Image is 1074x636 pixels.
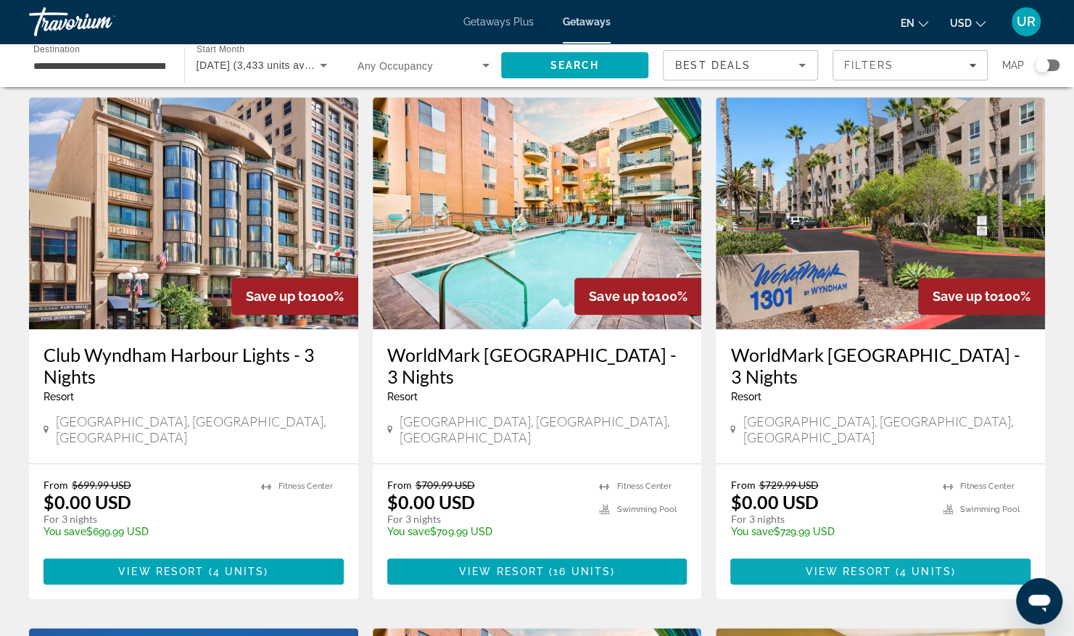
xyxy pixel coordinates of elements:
button: Search [501,52,649,78]
span: USD [950,17,972,29]
span: [GEOGRAPHIC_DATA], [GEOGRAPHIC_DATA], [GEOGRAPHIC_DATA] [400,413,687,445]
p: $729.99 USD [730,526,928,537]
span: Destination [33,44,80,54]
span: 4 units [900,566,951,577]
span: Search [550,59,599,71]
span: Fitness Center [278,482,333,491]
span: [GEOGRAPHIC_DATA], [GEOGRAPHIC_DATA], [GEOGRAPHIC_DATA] [743,413,1030,445]
div: 100% [574,278,701,315]
button: Change language [901,12,928,33]
span: 16 units [553,566,611,577]
span: Swimming Pool [960,505,1020,514]
p: $0.00 USD [44,491,131,513]
span: View Resort [118,566,204,577]
span: You save [387,526,430,537]
p: $699.99 USD [44,526,247,537]
a: WorldMark [GEOGRAPHIC_DATA] - 3 Nights [730,344,1030,387]
span: ( ) [891,566,956,577]
button: Filters [833,50,988,80]
span: Filters [844,59,893,71]
span: Resort [44,391,74,402]
p: For 3 nights [387,513,585,526]
span: Resort [387,391,418,402]
span: ( ) [545,566,615,577]
span: $709.99 USD [416,479,475,491]
span: ( ) [204,566,268,577]
a: Club Wyndham Harbour Lights - 3 Nights [44,344,344,387]
span: [DATE] (3,433 units available) [197,59,340,71]
span: en [901,17,914,29]
span: Map [1002,55,1024,75]
span: From [730,479,755,491]
span: Save up to [933,289,998,304]
iframe: Button to launch messaging window [1016,578,1062,624]
span: Save up to [246,289,311,304]
button: View Resort(4 units) [44,558,344,585]
span: View Resort [806,566,891,577]
span: Any Occupancy [358,60,433,72]
span: Start Month [197,45,244,54]
button: View Resort(16 units) [387,558,687,585]
span: You save [44,526,86,537]
p: $0.00 USD [387,491,475,513]
p: $0.00 USD [730,491,818,513]
span: From [387,479,412,491]
span: $729.99 USD [759,479,818,491]
span: 4 units [213,566,265,577]
img: WorldMark San Diego Mission Valley - 3 Nights [373,97,702,329]
div: 100% [918,278,1045,315]
span: Save up to [589,289,654,304]
a: Getaways [563,16,611,28]
span: Best Deals [675,59,751,71]
span: You save [730,526,773,537]
span: Swimming Pool [616,505,676,514]
span: View Resort [459,566,545,577]
img: Club Wyndham Harbour Lights - 3 Nights [29,97,358,329]
span: From [44,479,68,491]
a: Getaways Plus [463,16,534,28]
button: Change currency [950,12,986,33]
span: UR [1017,15,1036,29]
div: 100% [231,278,358,315]
input: Select destination [33,57,165,75]
a: WorldMark [GEOGRAPHIC_DATA] - 3 Nights [387,344,687,387]
span: $699.99 USD [72,479,131,491]
button: View Resort(4 units) [730,558,1030,585]
span: [GEOGRAPHIC_DATA], [GEOGRAPHIC_DATA], [GEOGRAPHIC_DATA] [56,413,344,445]
span: Fitness Center [960,482,1015,491]
p: $709.99 USD [387,526,585,537]
mat-select: Sort by [675,57,806,74]
img: WorldMark Oceanside Harbor - 3 Nights [716,97,1045,329]
p: For 3 nights [730,513,928,526]
button: User Menu [1007,7,1045,37]
a: Travorium [29,3,174,41]
span: Fitness Center [616,482,671,491]
p: For 3 nights [44,513,247,526]
span: Resort [730,391,761,402]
